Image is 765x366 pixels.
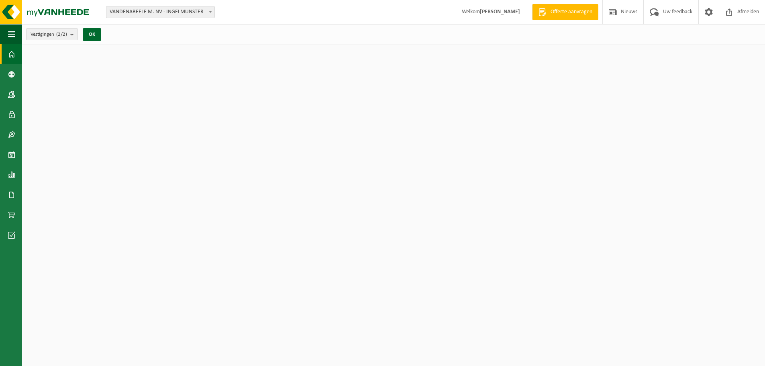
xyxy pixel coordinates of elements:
a: Offerte aanvragen [532,4,598,20]
span: Vestigingen [31,29,67,41]
span: Offerte aanvragen [549,8,594,16]
span: VANDENABEELE M. NV - INGELMUNSTER [106,6,214,18]
count: (2/2) [56,32,67,37]
strong: [PERSON_NAME] [480,9,520,15]
button: OK [83,28,101,41]
button: Vestigingen(2/2) [26,28,78,40]
span: VANDENABEELE M. NV - INGELMUNSTER [106,6,215,18]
